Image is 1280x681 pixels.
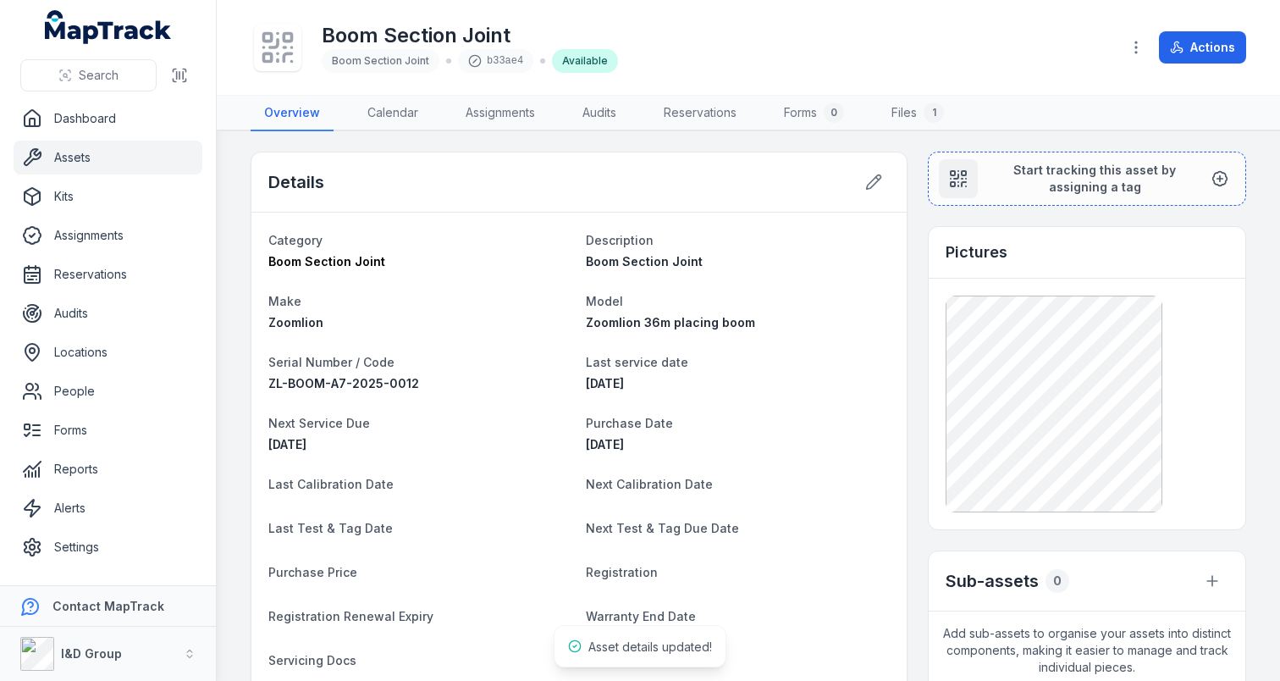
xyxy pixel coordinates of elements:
a: Dashboard [14,102,202,136]
a: Files1 [878,96,957,131]
a: Audits [14,296,202,330]
a: Alerts [14,491,202,525]
h3: Pictures [946,241,1007,264]
a: Settings [14,530,202,564]
div: b33ae4 [458,49,533,73]
div: Available [552,49,618,73]
a: Forms [14,413,202,447]
button: Start tracking this asset by assigning a tag [928,152,1246,206]
span: Warranty End Date [586,609,696,623]
span: Search [79,67,119,84]
span: Purchase Price [268,565,357,579]
span: [DATE] [586,376,624,390]
strong: I&D Group [61,646,122,661]
time: 12/02/2024, 12:00:00 am [586,437,624,451]
div: 0 [1046,569,1069,593]
span: Next Test & Tag Due Date [586,521,739,535]
span: Boom Section Joint [268,254,385,269]
a: Assignments [452,96,549,131]
span: Last service date [586,355,688,369]
span: Next Calibration Date [586,477,713,491]
a: Kits [14,180,202,213]
strong: Contact MapTrack [52,599,164,613]
h2: Sub-assets [946,569,1039,593]
h1: Boom Section Joint [322,22,618,49]
span: Next Service Due [268,416,370,430]
span: Category [268,233,323,247]
span: Last Calibration Date [268,477,394,491]
button: Actions [1159,31,1246,64]
span: Servicing Docs [268,653,356,667]
a: MapTrack [45,10,172,44]
span: [DATE] [268,437,306,451]
span: Registration Renewal Expiry [268,609,433,623]
a: Forms0 [770,96,858,131]
span: Purchase Date [586,416,673,430]
a: Reservations [14,257,202,291]
time: 11/02/2025, 12:00:00 am [586,376,624,390]
span: Asset details updated! [588,639,712,654]
span: Description [586,233,654,247]
a: Assets [14,141,202,174]
span: Registration [586,565,658,579]
span: [DATE] [586,437,624,451]
span: Start tracking this asset by assigning a tag [991,162,1198,196]
span: Boom Section Joint [586,254,703,269]
span: ZL-BOOM-A7-2025-0012 [268,376,419,390]
span: Make [268,294,301,308]
a: Locations [14,335,202,369]
span: Last Test & Tag Date [268,521,393,535]
a: Reservations [650,96,750,131]
span: Zoomlion [268,315,323,329]
button: Search [20,59,157,91]
a: Audits [569,96,630,131]
a: Reports [14,452,202,486]
a: Calendar [354,96,432,131]
span: Serial Number / Code [268,355,394,369]
h2: Details [268,170,324,194]
div: 0 [824,102,844,123]
time: 11/02/2026, 12:00:00 am [268,437,306,451]
a: Assignments [14,219,202,252]
a: Overview [251,96,334,131]
span: Zoomlion 36m placing boom [586,315,755,329]
div: 1 [924,102,944,123]
a: People [14,374,202,408]
span: Boom Section Joint [332,54,429,67]
span: Model [586,294,623,308]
